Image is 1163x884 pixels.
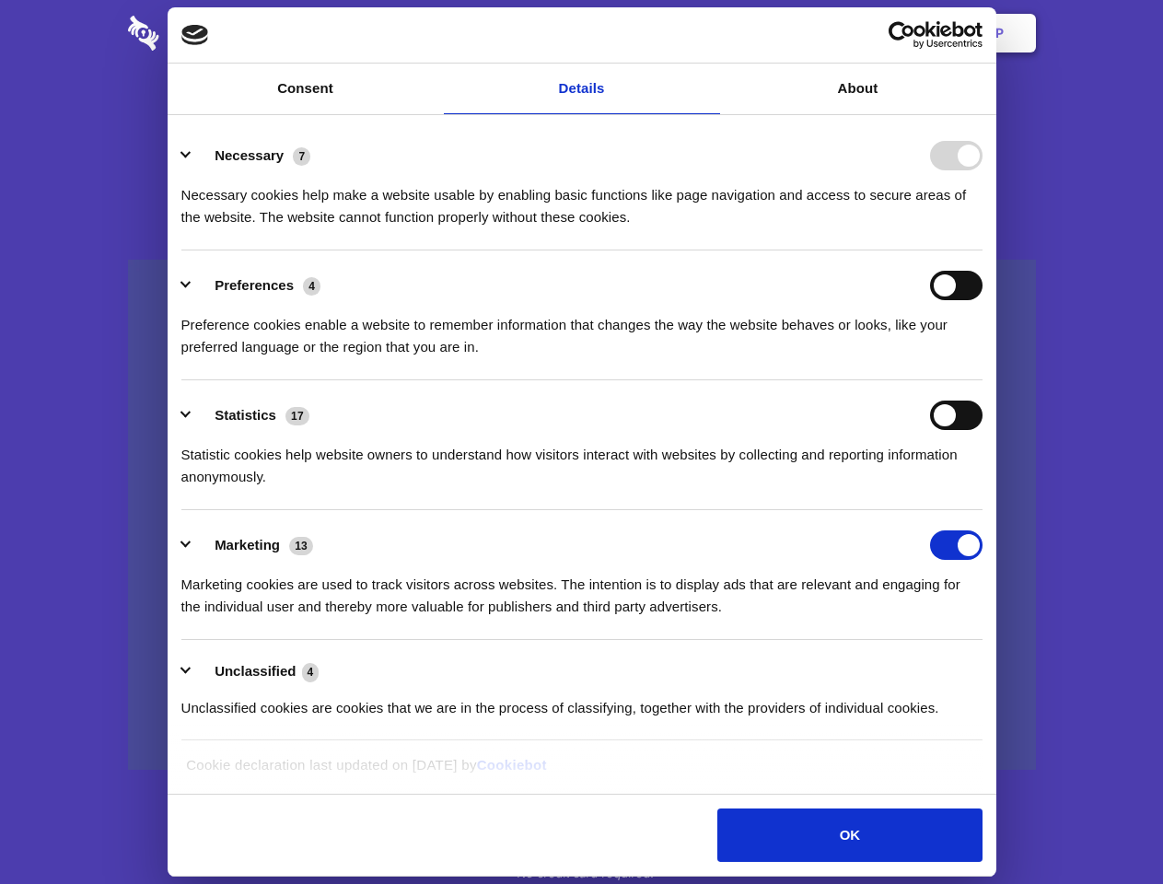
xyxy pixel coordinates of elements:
span: 13 [289,537,313,555]
span: 7 [293,147,310,166]
a: Details [444,64,720,114]
button: Preferences (4) [181,271,332,300]
div: Necessary cookies help make a website usable by enabling basic functions like page navigation and... [181,170,983,228]
a: Cookiebot [477,757,547,773]
h4: Auto-redaction of sensitive data, encrypted data sharing and self-destructing private chats. Shar... [128,168,1036,228]
button: OK [717,808,982,862]
label: Preferences [215,277,294,293]
button: Statistics (17) [181,401,321,430]
div: Cookie declaration last updated on [DATE] by [172,754,991,790]
span: 4 [302,663,320,681]
button: Necessary (7) [181,141,322,170]
a: About [720,64,996,114]
a: Consent [168,64,444,114]
a: Login [835,5,915,62]
img: logo-wordmark-white-trans-d4663122ce5f474addd5e946df7df03e33cb6a1c49d2221995e7729f52c070b2.svg [128,16,285,51]
h1: Eliminate Slack Data Loss. [128,83,1036,149]
span: 17 [285,407,309,425]
div: Unclassified cookies are cookies that we are in the process of classifying, together with the pro... [181,683,983,719]
label: Statistics [215,407,276,423]
a: Usercentrics Cookiebot - opens in a new window [821,21,983,49]
a: Pricing [541,5,621,62]
button: Unclassified (4) [181,660,331,683]
div: Preference cookies enable a website to remember information that changes the way the website beha... [181,300,983,358]
a: Contact [747,5,832,62]
label: Necessary [215,147,284,163]
div: Statistic cookies help website owners to understand how visitors interact with websites by collec... [181,430,983,488]
button: Marketing (13) [181,530,325,560]
span: 4 [303,277,320,296]
img: logo [181,25,209,45]
div: Marketing cookies are used to track visitors across websites. The intention is to display ads tha... [181,560,983,618]
a: Wistia video thumbnail [128,260,1036,771]
label: Marketing [215,537,280,552]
